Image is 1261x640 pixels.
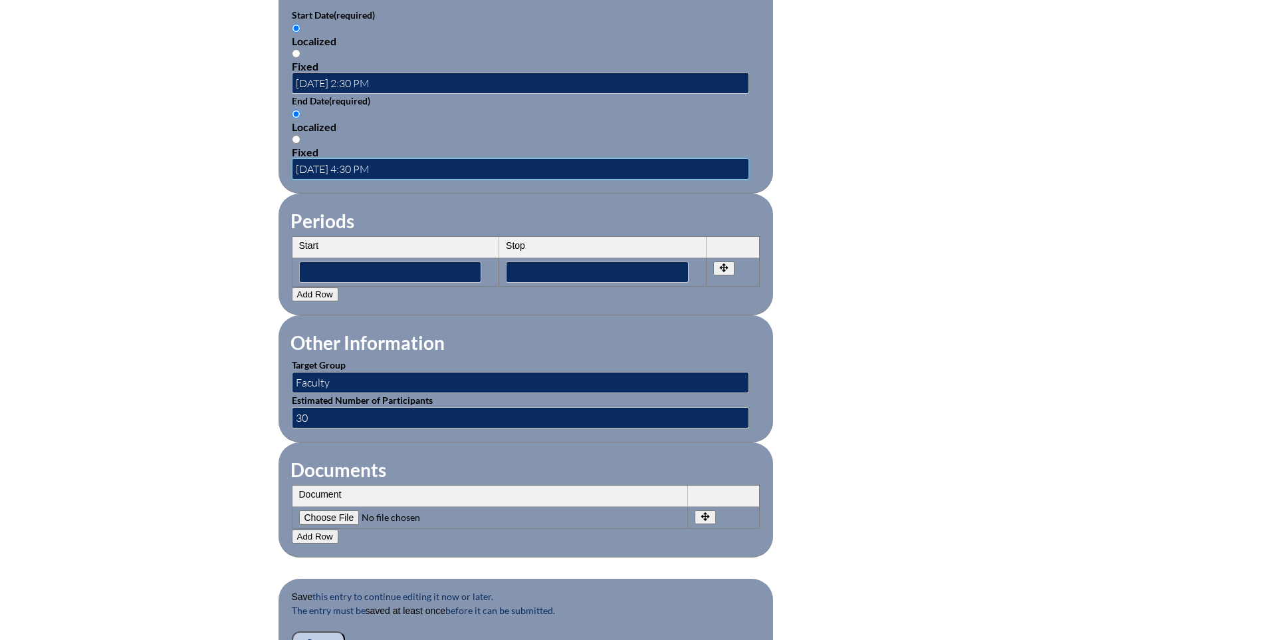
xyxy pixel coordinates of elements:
button: Add Row [292,530,338,544]
b: saved at least once [366,605,446,616]
div: Fixed [292,146,760,158]
th: Start [292,237,500,258]
label: End Date [292,95,370,106]
label: Target Group [292,359,346,371]
th: Stop [499,237,707,258]
input: Fixed [292,49,300,58]
div: Localized [292,120,760,133]
legend: Periods [289,210,356,232]
input: Localized [292,110,300,118]
input: Fixed [292,135,300,144]
div: Fixed [292,60,760,73]
legend: Documents [289,458,388,481]
input: Localized [292,24,300,33]
p: this entry to continue editing it now or later. [292,589,760,603]
div: Localized [292,35,760,47]
th: Document [292,486,688,507]
span: (required) [334,9,375,21]
label: Estimated Number of Participants [292,395,433,406]
label: Start Date [292,9,375,21]
p: The entry must be before it can be submitted. [292,603,760,631]
legend: Other Information [289,331,446,354]
b: Save [292,591,313,602]
button: Add Row [292,287,338,301]
span: (required) [329,95,370,106]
